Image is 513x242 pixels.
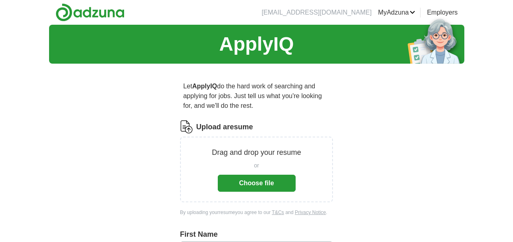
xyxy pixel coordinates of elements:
a: T&Cs [272,210,284,215]
p: Let do the hard work of searching and applying for jobs. Just tell us what you're looking for, an... [180,78,333,114]
label: Upload a resume [196,122,253,133]
li: [EMAIL_ADDRESS][DOMAIN_NAME] [262,8,371,17]
span: or [254,161,259,170]
a: Employers [427,8,458,17]
p: Drag and drop your resume [212,147,301,158]
label: First Name [180,229,333,240]
img: Adzuna logo [56,3,124,21]
a: Privacy Notice [295,210,326,215]
img: CV Icon [180,120,193,133]
a: MyAdzuna [378,8,415,17]
button: Choose file [218,175,296,192]
h1: ApplyIQ [219,30,294,59]
strong: ApplyIQ [192,83,217,90]
div: By uploading your resume you agree to our and . [180,209,333,216]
